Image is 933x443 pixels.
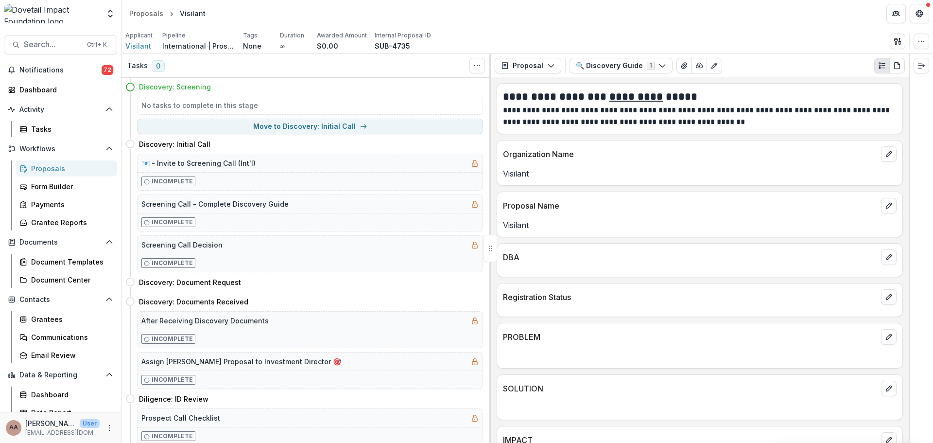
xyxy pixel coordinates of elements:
[141,356,341,367] h5: Assign [PERSON_NAME] Proposal to Investment Director 🎯
[503,148,877,160] p: Organization Name
[4,4,100,23] img: Dovetail Impact Foundation logo
[127,62,148,70] h3: Tasks
[243,31,258,40] p: Tags
[31,181,109,192] div: Form Builder
[139,277,241,287] h4: Discovery: Document Request
[874,58,890,73] button: Plaintext view
[152,218,193,227] p: Incomplete
[16,121,117,137] a: Tasks
[125,6,167,20] a: Proposals
[503,251,877,263] p: DBA
[152,177,193,186] p: Incomplete
[141,199,289,209] h5: Screening Call - Complete Discovery Guide
[85,39,109,50] div: Ctrl + K
[24,40,81,49] span: Search...
[375,41,410,51] p: SUB-4735
[152,335,193,343] p: Incomplete
[19,85,109,95] div: Dashboard
[31,257,109,267] div: Document Templates
[31,199,109,210] div: Payments
[104,4,117,23] button: Open entity switcher
[19,296,102,304] span: Contacts
[141,413,220,423] h5: Prospect Call Checklist
[503,383,877,394] p: SOLUTION
[503,168,897,179] p: Visilant
[9,425,18,431] div: Amit Antony Alex
[881,289,897,305] button: edit
[503,200,877,212] p: Proposal Name
[141,240,223,250] h5: Screening Call Decision
[152,375,193,384] p: Incomplete
[4,102,117,117] button: Open Activity
[125,41,151,51] a: Visilant
[141,158,256,168] h5: 📧 - Invite to Screening Call (Int'l)
[152,432,193,441] p: Incomplete
[889,58,905,73] button: PDF view
[25,418,76,428] p: [PERSON_NAME] [PERSON_NAME]
[129,8,163,18] div: Proposals
[125,31,153,40] p: Applicant
[886,4,906,23] button: Partners
[141,100,479,110] h5: No tasks to complete in this stage
[469,58,485,73] button: Toggle View Cancelled Tasks
[141,316,269,326] h5: After Receiving Discovery Documents
[139,139,210,149] h4: Discovery: Initial Call
[16,160,117,177] a: Proposals
[80,419,100,428] p: User
[31,408,109,418] div: Data Report
[31,314,109,324] div: Grantees
[19,106,102,114] span: Activity
[676,58,692,73] button: View Attached Files
[104,422,115,434] button: More
[317,41,338,51] p: $0.00
[102,65,113,75] span: 72
[16,196,117,213] a: Payments
[881,249,897,265] button: edit
[503,219,897,231] p: Visilant
[4,35,117,54] button: Search...
[19,238,102,247] span: Documents
[16,272,117,288] a: Document Center
[881,381,897,396] button: edit
[881,146,897,162] button: edit
[4,141,117,157] button: Open Workflows
[31,332,109,342] div: Communications
[881,329,897,345] button: edit
[570,58,673,73] button: 🔍 Discovery Guide1
[4,292,117,307] button: Open Contacts
[125,6,209,20] nav: breadcrumb
[137,119,483,134] button: Move to Discovery: Initial Call
[280,41,285,51] p: ∞
[16,405,117,421] a: Data Report
[31,124,109,134] div: Tasks
[503,331,877,343] p: PROBLEM
[881,198,897,213] button: edit
[162,41,235,51] p: International | Prospects Pipeline
[495,58,561,73] button: Proposal
[317,31,367,40] p: Awarded Amount
[16,347,117,363] a: Email Review
[4,82,117,98] a: Dashboard
[139,297,248,307] h4: Discovery: Documents Received
[4,234,117,250] button: Open Documents
[16,329,117,345] a: Communications
[16,311,117,327] a: Grantees
[25,428,100,437] p: [EMAIL_ADDRESS][DOMAIN_NAME]
[19,371,102,379] span: Data & Reporting
[31,350,109,360] div: Email Review
[16,254,117,270] a: Document Templates
[280,31,304,40] p: Duration
[375,31,431,40] p: Internal Proposal ID
[914,58,929,73] button: Expand right
[152,259,193,267] p: Incomplete
[4,367,117,383] button: Open Data & Reporting
[707,58,722,73] button: Edit as form
[4,62,117,78] button: Notifications72
[19,66,102,74] span: Notifications
[152,60,165,72] span: 0
[16,214,117,230] a: Grantee Reports
[910,4,929,23] button: Get Help
[180,8,206,18] div: Visilant
[31,217,109,228] div: Grantee Reports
